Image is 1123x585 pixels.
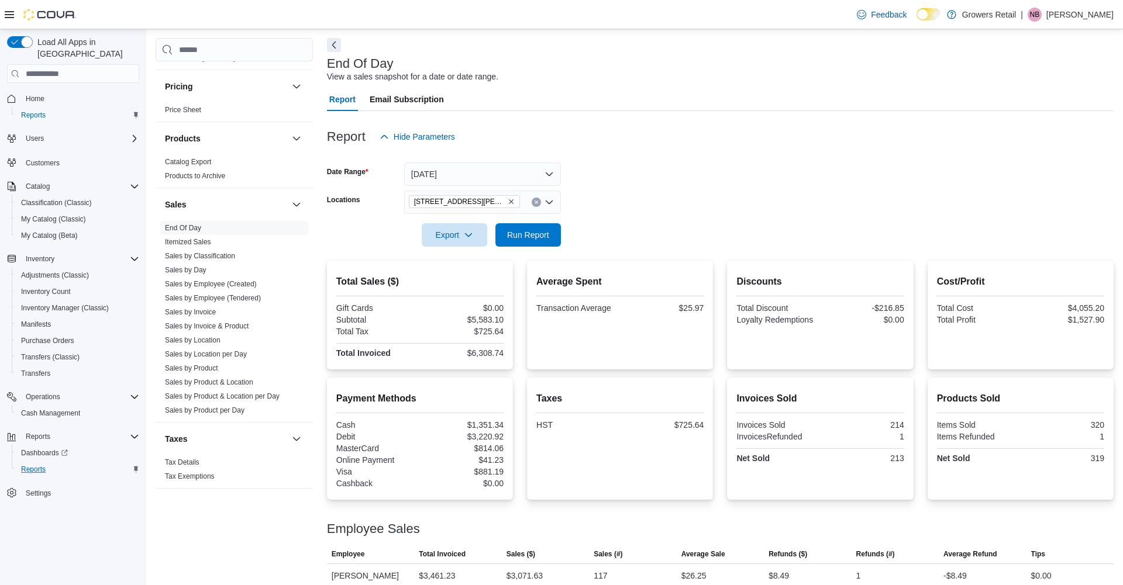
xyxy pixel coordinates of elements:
span: Reports [26,432,50,441]
a: Inventory Count [16,285,75,299]
button: Export [422,223,487,247]
button: Users [2,130,144,147]
div: $3,461.23 [419,569,455,583]
div: $814.06 [422,444,504,453]
a: Sales by Invoice & Product [165,322,249,330]
h2: Taxes [536,392,704,406]
span: Run Report [507,229,549,241]
button: Customers [2,154,144,171]
button: Reports [12,107,144,123]
span: Sales by Product & Location per Day [165,392,280,401]
span: Adjustments (Classic) [21,271,89,280]
span: Total Invoiced [419,549,466,559]
button: Classification (Classic) [12,195,144,211]
div: $1,527.90 [1023,315,1104,324]
div: 214 [823,420,904,430]
span: Average Sale [681,549,725,559]
div: $0.00 [1031,569,1052,583]
span: Classification (Classic) [16,196,139,210]
p: [PERSON_NAME] [1046,8,1114,22]
div: Cashback [336,479,418,488]
button: Taxes [165,433,287,445]
span: Dashboards [16,446,139,460]
a: Customers [21,156,64,170]
span: Itemized Sales [165,237,211,247]
button: Run Report [495,223,561,247]
span: Transfers [16,366,139,380]
div: Subtotal [336,315,418,324]
button: Adjustments (Classic) [12,267,144,283]
div: Items Refunded [937,432,1018,441]
div: -$216.85 [823,303,904,313]
span: Cash Management [21,409,80,418]
span: Dashboards [21,448,68,458]
button: Pricing [165,81,287,92]
button: Operations [21,390,65,404]
span: Catalog [21,179,139,193]
a: Sales by Product & Location [165,378,253,386]
button: Open list of options [545,198,554,207]
a: Cash Management [16,406,85,420]
button: Manifests [12,316,144,333]
div: Taxes [156,455,313,488]
span: Purchase Orders [16,334,139,348]
div: Online Payment [336,455,418,465]
span: Users [21,131,139,146]
span: Sales by Invoice [165,307,216,317]
a: Feedback [852,3,911,26]
span: Operations [21,390,139,404]
button: Settings [2,484,144,501]
strong: Net Sold [736,454,770,463]
span: Tax Exemptions [165,472,215,481]
div: 117 [594,569,607,583]
button: Inventory Count [12,283,144,300]
label: Date Range [327,167,368,176]
div: Sales [156,221,313,422]
span: Email Subscription [370,88,444,111]
button: Products [165,133,287,144]
span: Catalog [26,182,50,191]
button: Sales [290,198,304,212]
button: Inventory Manager (Classic) [12,300,144,316]
a: Catalog Export [165,158,211,166]
span: Sales by Employee (Tendered) [165,293,261,303]
div: Items Sold [937,420,1018,430]
a: Sales by Location [165,336,221,344]
h3: Pricing [165,81,192,92]
div: $881.19 [422,467,504,476]
a: Itemized Sales [165,238,211,246]
span: Classification (Classic) [21,198,92,207]
a: Settings [21,486,56,500]
span: Load All Apps in [GEOGRAPHIC_DATA] [33,36,139,60]
a: Tax Exemptions [165,472,215,480]
span: Refunds ($) [769,549,807,559]
div: Invoices Sold [736,420,818,430]
div: $8.49 [769,569,789,583]
p: | [1021,8,1023,22]
div: Total Profit [937,315,1018,324]
span: Transfers (Classic) [21,352,80,362]
div: $3,220.92 [422,432,504,441]
span: Price Sheet [165,105,201,115]
div: 1 [823,432,904,441]
span: Home [26,94,44,103]
span: Users [26,134,44,143]
span: Reports [16,462,139,476]
button: Pricing [290,79,304,94]
span: Catalog Export [165,157,211,167]
span: Settings [26,489,51,498]
div: -$8.49 [943,569,967,583]
a: Home [21,92,49,106]
a: Sales by Day [165,266,206,274]
a: Tax Details [165,458,199,466]
div: $3,071.63 [507,569,543,583]
a: Sales by Classification [165,252,235,260]
span: Sales by Location per Day [165,349,247,359]
div: 1 [856,569,861,583]
div: $1,351.34 [422,420,504,430]
span: Export [429,223,480,247]
div: $5,583.10 [422,315,504,324]
div: Cash [336,420,418,430]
